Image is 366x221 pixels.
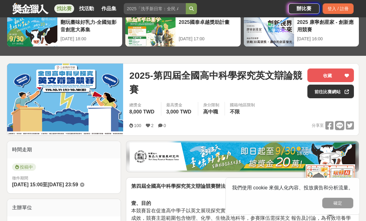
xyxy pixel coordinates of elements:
[297,36,356,42] div: [DATE] 16:00
[322,198,353,208] button: 確定
[77,4,96,13] a: 找活動
[124,3,186,14] input: 2025「洗手新日常：全民 ALL IN」洗手歌全台徵選
[130,143,355,170] img: 1c81a89c-c1b3-4fd6-9c6e-7d29d79abef5.jpg
[7,141,121,158] div: 時間走期
[179,36,237,42] div: [DATE] 17:00
[151,123,154,128] span: 2
[7,64,123,135] img: Cover Image
[179,19,237,33] div: 2025國泰卓越獎助計畫
[203,109,218,114] span: 高中職
[7,15,123,47] a: 翻玩臺味好乳力-全國短影音創意大募集[DATE] 18:00
[243,15,359,47] a: 2025 康寧創星家 - 創新應用競賽[DATE] 16:00
[60,19,119,33] div: 翻玩臺味好乳力-全國短影音創意大募集
[129,102,156,108] span: 總獎金
[306,164,355,205] img: d2146d9a-e6f6-4337-9592-8cefde37ba6b.png
[166,109,191,114] span: 3,000 TWD
[323,3,354,14] div: 登入 / 註冊
[307,85,354,98] a: 前往比賽網站
[203,102,220,108] div: 身分限制
[297,19,356,33] div: 2025 康寧創星家 - 創新應用競賽
[166,102,193,108] span: 最高獎金
[129,109,154,114] span: 8,000 TWD
[312,121,324,130] span: 分享至
[163,123,166,128] span: 0
[12,182,42,187] span: [DATE] 15:00
[230,102,255,108] div: 國籍/地區限制
[129,69,302,96] span: 2025-第四屆全國高中科學探究英文辯論競賽
[131,201,151,206] strong: 壹、目的
[232,185,353,190] span: 我們使用 cookie 來個人化內容、投放廣告和分析流量。
[134,123,141,128] span: 100
[307,69,354,82] button: 收藏
[42,182,47,187] span: 至
[99,4,119,13] a: 作品集
[12,176,28,180] span: 徵件期間
[54,4,74,13] a: 找比賽
[125,15,241,47] a: 2025國泰卓越獎助計畫[DATE] 17:00
[60,36,119,42] div: [DATE] 18:00
[230,109,240,114] span: 不限
[7,199,121,216] div: 主辦單位
[288,3,319,14] a: 辦比賽
[131,183,225,189] strong: 第四屆全國高中科學探究英文辯論競賽辦法
[12,163,36,171] span: 投稿中
[47,182,78,187] span: [DATE] 23:59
